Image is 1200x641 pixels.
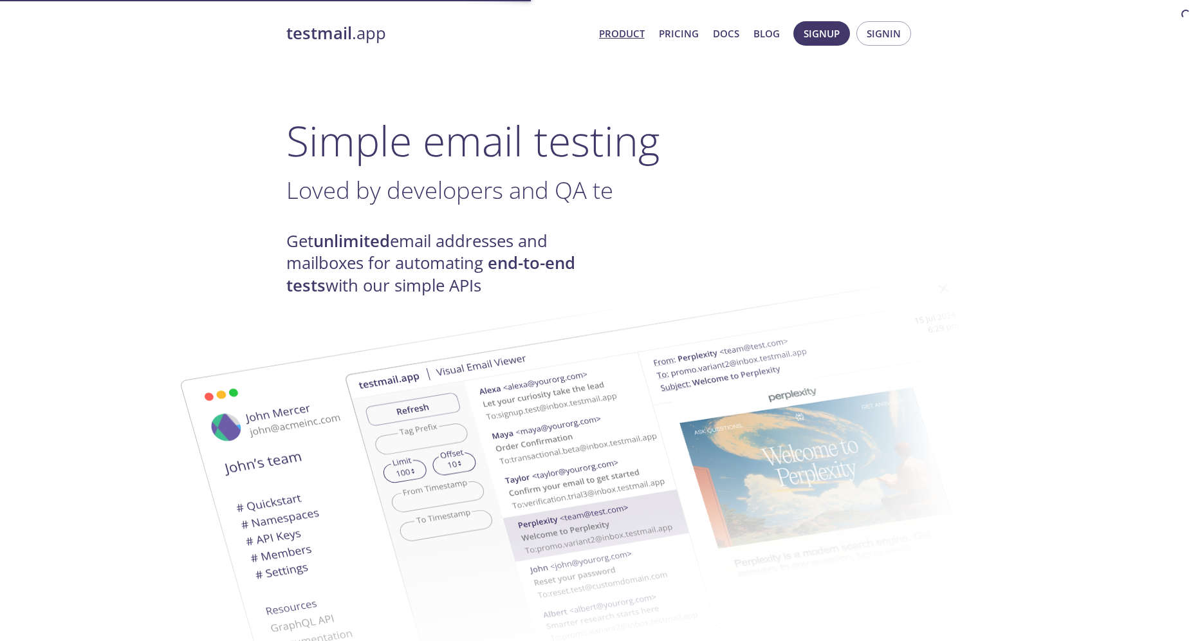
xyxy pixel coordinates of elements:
[713,25,739,42] a: Docs
[286,174,613,206] span: Loved by developers and QA te
[286,230,600,297] h4: Get email addresses and mailboxes for automating with our simple APIs
[856,21,911,46] button: Signin
[286,23,589,44] a: testmail.app
[286,252,575,296] strong: end-to-end tests
[793,21,850,46] button: Signup
[659,25,699,42] a: Pricing
[286,116,914,165] h1: Simple email testing
[313,230,390,252] strong: unlimited
[599,25,645,42] a: Product
[804,25,840,42] span: Signup
[753,25,780,42] a: Blog
[867,25,901,42] span: Signin
[286,22,352,44] strong: testmail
